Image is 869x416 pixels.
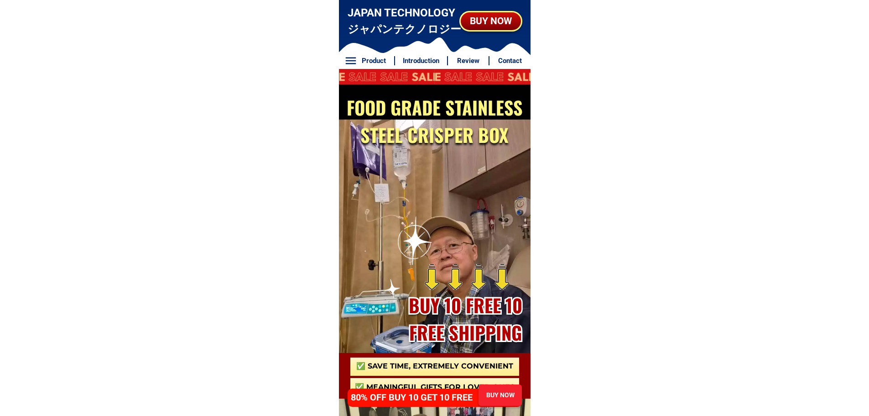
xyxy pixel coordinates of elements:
[350,361,519,372] h3: ✅ Save time, Extremely convenient
[400,56,442,66] h6: Introduction
[351,390,482,404] h4: 80% OFF BUY 10 GET 10 FREE
[400,291,531,346] h2: BUY 10 FREE 10 FREE SHIPPING
[342,94,527,148] h2: FOOD GRADE STAINLESS STEEL CRISPER BOX
[453,56,484,66] h6: Review
[358,56,389,66] h6: Product
[460,14,521,28] div: BUY NOW
[478,390,522,400] div: BUY NOW
[350,382,519,393] h3: ✅ Meaningful gifts for loved ones
[348,5,462,37] h3: JAPAN TECHNOLOGY ジャパンテクノロジー
[494,56,526,66] h6: Contact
